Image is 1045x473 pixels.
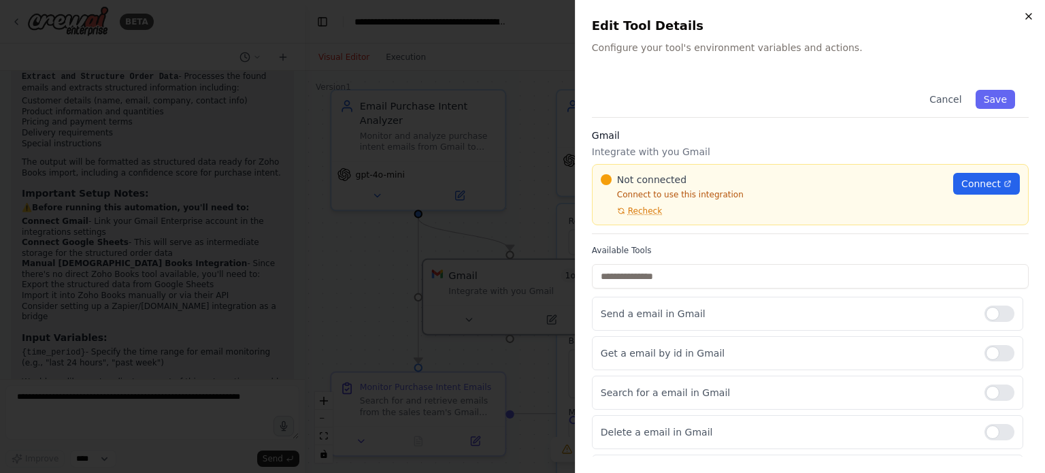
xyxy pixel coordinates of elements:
p: Configure your tool's environment variables and actions. [592,41,1029,54]
p: Send a email in Gmail [601,307,974,321]
button: Save [976,90,1015,109]
button: Cancel [921,90,969,109]
p: Search for a email in Gmail [601,386,974,399]
label: Available Tools [592,245,1029,256]
p: Get a email by id in Gmail [601,346,974,360]
button: Recheck [601,206,662,216]
h3: Gmail [592,129,1029,142]
p: Delete a email in Gmail [601,425,974,439]
p: Connect to use this integration [601,189,945,200]
a: Connect [953,173,1020,195]
span: Recheck [628,206,662,216]
span: Not connected [617,173,686,186]
span: Connect [961,177,1001,191]
h2: Edit Tool Details [592,16,1029,35]
p: Integrate with you Gmail [592,145,1029,159]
